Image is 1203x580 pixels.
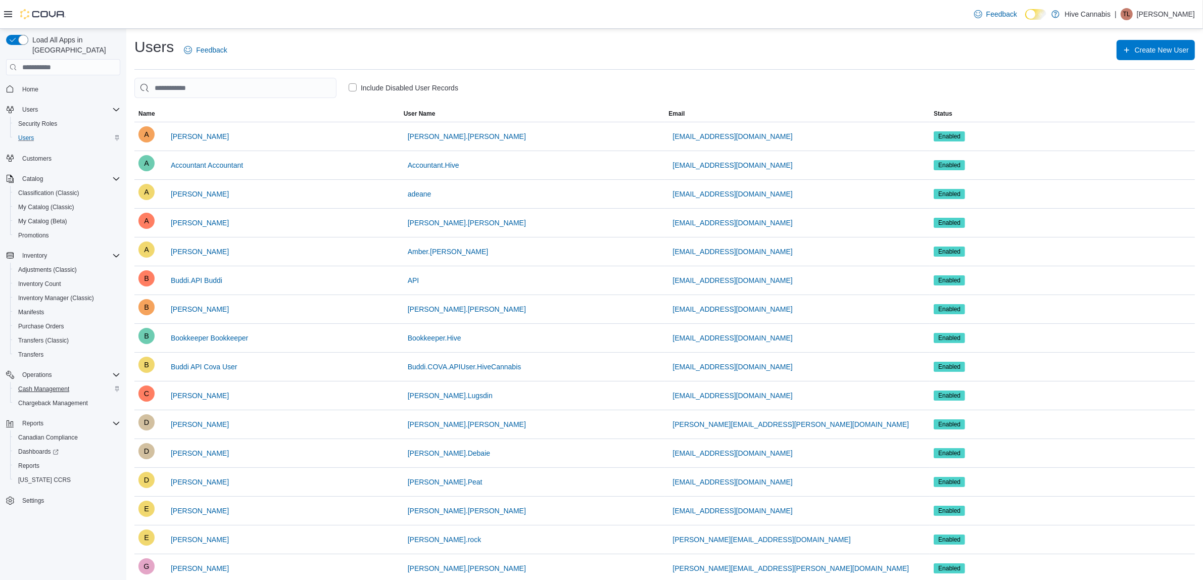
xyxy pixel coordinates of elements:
a: Manifests [14,306,48,318]
button: [PERSON_NAME] [167,184,233,204]
p: [PERSON_NAME] [1137,8,1195,20]
a: Transfers (Classic) [14,334,73,347]
button: [PERSON_NAME] [167,213,233,233]
button: [EMAIL_ADDRESS][DOMAIN_NAME] [669,241,797,262]
button: [PERSON_NAME] [167,126,233,147]
button: [PERSON_NAME] [167,443,233,463]
button: [EMAIL_ADDRESS][DOMAIN_NAME] [669,357,797,377]
span: Bookkeeper Bookkeeper [171,333,248,343]
button: [PERSON_NAME].[PERSON_NAME] [404,213,530,233]
button: Adjustments (Classic) [10,263,124,277]
span: Enabled [934,362,965,372]
span: Enabled [938,477,960,487]
span: Manifests [18,308,44,316]
button: Operations [2,368,124,382]
button: Buddi.COVA.APIUser.HiveCannabis [404,357,525,377]
span: [EMAIL_ADDRESS][DOMAIN_NAME] [673,362,793,372]
button: Security Roles [10,117,124,131]
span: adeane [408,189,431,199]
span: [PERSON_NAME] [171,218,229,228]
a: [US_STATE] CCRS [14,474,75,486]
div: Amber [138,241,155,258]
span: [PERSON_NAME] [171,189,229,199]
span: [EMAIL_ADDRESS][DOMAIN_NAME] [673,391,793,401]
button: Catalog [18,173,47,185]
span: [PERSON_NAME] [171,448,229,458]
span: Enabled [934,275,965,285]
button: Manifests [10,305,124,319]
button: Classification (Classic) [10,186,124,200]
span: Transfers [18,351,43,359]
span: TL [1123,8,1130,20]
button: [US_STATE] CCRS [10,473,124,487]
button: [PERSON_NAME] [167,241,233,262]
span: Chargeback Management [14,397,120,409]
a: Canadian Compliance [14,431,82,444]
span: Enabled [934,419,965,429]
div: Accountant [138,155,155,171]
span: B [144,328,149,344]
span: Transfers (Classic) [14,334,120,347]
span: Security Roles [18,120,57,128]
span: Classification (Classic) [14,187,120,199]
span: Reports [18,462,39,470]
span: Name [138,110,155,118]
div: Barbara [138,299,155,315]
a: Dashboards [10,445,124,459]
a: Security Roles [14,118,61,130]
span: Transfers (Classic) [18,336,69,345]
button: Buddi.API Buddi [167,270,226,291]
span: Purchase Orders [18,322,64,330]
span: Washington CCRS [14,474,120,486]
span: A [144,184,149,200]
span: Enabled [934,535,965,545]
span: Home [18,82,120,95]
div: Buddi.API [138,270,155,286]
span: [PERSON_NAME] [171,131,229,141]
label: Include Disabled User Records [349,82,458,94]
button: [PERSON_NAME][EMAIL_ADDRESS][PERSON_NAME][DOMAIN_NAME] [669,558,913,578]
button: [EMAIL_ADDRESS][DOMAIN_NAME] [669,385,797,406]
span: D [144,414,149,430]
span: Operations [22,371,52,379]
span: Operations [18,369,120,381]
span: D [144,472,149,488]
a: My Catalog (Beta) [14,215,71,227]
div: Afton [138,184,155,200]
div: Terri-Lynn Hillier [1121,8,1133,20]
a: Settings [18,495,48,507]
span: [EMAIL_ADDRESS][DOMAIN_NAME] [673,333,793,343]
span: Enabled [938,506,960,515]
a: Transfers [14,349,47,361]
div: Eliza [138,501,155,517]
div: Damian [138,414,155,430]
span: [PERSON_NAME] [171,391,229,401]
span: [EMAIL_ADDRESS][DOMAIN_NAME] [673,247,793,257]
span: Feedback [196,45,227,55]
span: [PERSON_NAME] [171,563,229,573]
button: Users [2,103,124,117]
button: [EMAIL_ADDRESS][DOMAIN_NAME] [669,443,797,463]
button: Inventory [18,250,51,262]
div: Abigail [138,126,155,142]
span: Enabled [934,333,965,343]
button: [PERSON_NAME].[PERSON_NAME] [404,299,530,319]
span: Load All Apps in [GEOGRAPHIC_DATA] [28,35,120,55]
span: Chargeback Management [18,399,88,407]
button: Users [10,131,124,145]
span: [PERSON_NAME] [171,419,229,429]
span: Accountant.Hive [408,160,459,170]
span: Transfers [14,349,120,361]
span: Enabled [934,506,965,516]
button: [PERSON_NAME] [167,414,233,434]
span: [EMAIL_ADDRESS][DOMAIN_NAME] [673,275,793,285]
span: Accountant Accountant [171,160,243,170]
button: [PERSON_NAME] [167,472,233,492]
span: [PERSON_NAME][EMAIL_ADDRESS][PERSON_NAME][DOMAIN_NAME] [673,419,909,429]
span: Enabled [938,535,960,544]
button: [EMAIL_ADDRESS][DOMAIN_NAME] [669,501,797,521]
span: My Catalog (Beta) [14,215,120,227]
button: [PERSON_NAME][EMAIL_ADDRESS][DOMAIN_NAME] [669,529,855,550]
button: Promotions [10,228,124,243]
input: Dark Mode [1025,9,1046,20]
